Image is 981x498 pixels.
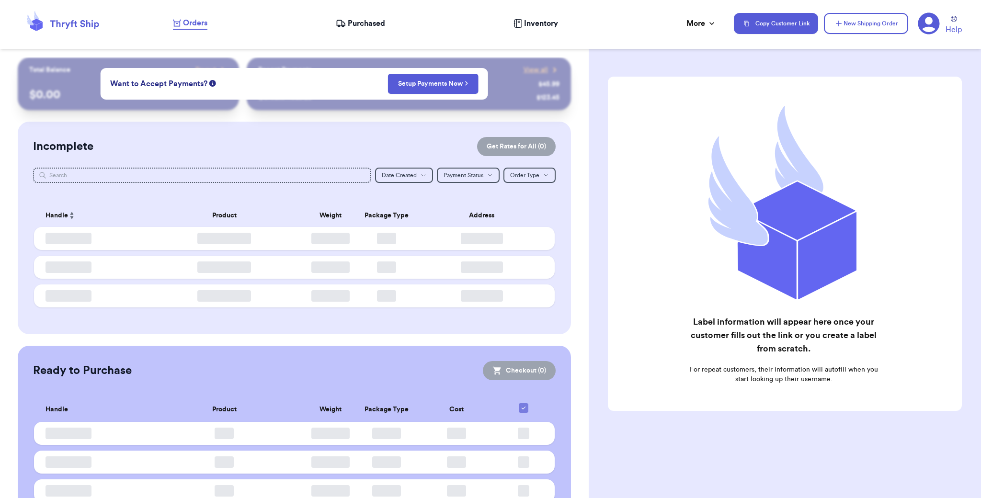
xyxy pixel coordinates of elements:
div: More [686,18,717,29]
span: Payout [195,65,216,75]
span: Date Created [382,172,417,178]
a: Setup Payments Now [398,79,468,89]
h2: Label information will appear here once your customer fills out the link or you create a label fr... [683,315,885,355]
button: Copy Customer Link [734,13,818,34]
th: Cost [415,397,499,422]
button: Get Rates for All (0) [477,137,556,156]
div: $ 45.99 [538,79,559,89]
span: Handle [46,211,68,221]
th: Package Type [359,204,415,227]
a: Help [946,16,962,35]
span: Handle [46,405,68,415]
span: Order Type [510,172,539,178]
th: Address [415,204,555,227]
button: Sort ascending [68,210,76,221]
button: Payment Status [437,168,500,183]
button: Date Created [375,168,433,183]
h2: Ready to Purchase [33,363,132,378]
button: New Shipping Order [824,13,908,34]
span: View all [524,65,548,75]
span: Inventory [524,18,558,29]
p: Total Balance [29,65,70,75]
th: Package Type [359,397,415,422]
input: Search [33,168,371,183]
span: Help [946,24,962,35]
a: Payout [195,65,228,75]
span: Payment Status [444,172,483,178]
th: Product [146,204,303,227]
button: Checkout (0) [483,361,556,380]
p: $ 0.00 [29,87,228,102]
th: Weight [303,204,359,227]
th: Weight [303,397,359,422]
span: Purchased [348,18,385,29]
p: Recent Payments [258,65,311,75]
span: Orders [183,17,207,29]
div: $ 123.45 [536,93,559,102]
p: For repeat customers, their information will autofill when you start looking up their username. [683,365,885,384]
button: Order Type [503,168,556,183]
button: Setup Payments Now [388,74,479,94]
a: View all [524,65,559,75]
h2: Incomplete [33,139,93,154]
a: Purchased [336,18,385,29]
th: Product [146,397,303,422]
span: Want to Accept Payments? [110,78,207,90]
a: Orders [173,17,207,30]
a: Inventory [513,18,558,29]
